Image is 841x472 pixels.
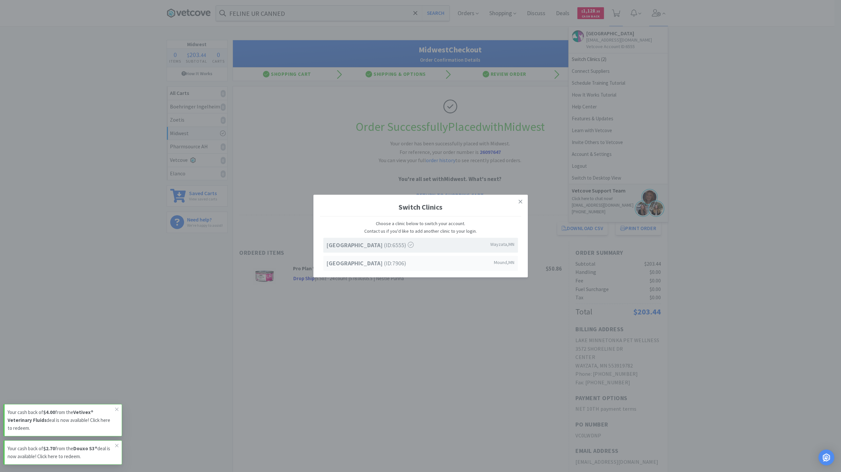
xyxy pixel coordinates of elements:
[8,408,115,432] p: Your cash back of from the deal is now available! Click here to redeem.
[491,241,515,248] span: Wayzata , MN
[323,220,518,235] p: Choose a clinic below to switch your account. Contact us if you'd like to add another clinic to y...
[320,198,521,217] h1: Switch Clinics
[327,258,406,268] span: (ID: 7906 )
[327,259,384,267] strong: [GEOGRAPHIC_DATA]
[327,241,384,249] strong: [GEOGRAPHIC_DATA]
[73,445,97,452] strong: Douxo S3®
[819,450,834,465] div: Open Intercom Messenger
[494,258,515,266] span: Mound , MN
[327,241,414,250] span: (ID: 6555 )
[8,445,115,460] p: Your cash back of from the deal is now available! Click here to redeem.
[43,445,55,452] strong: $2.70
[43,409,55,415] strong: $4.00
